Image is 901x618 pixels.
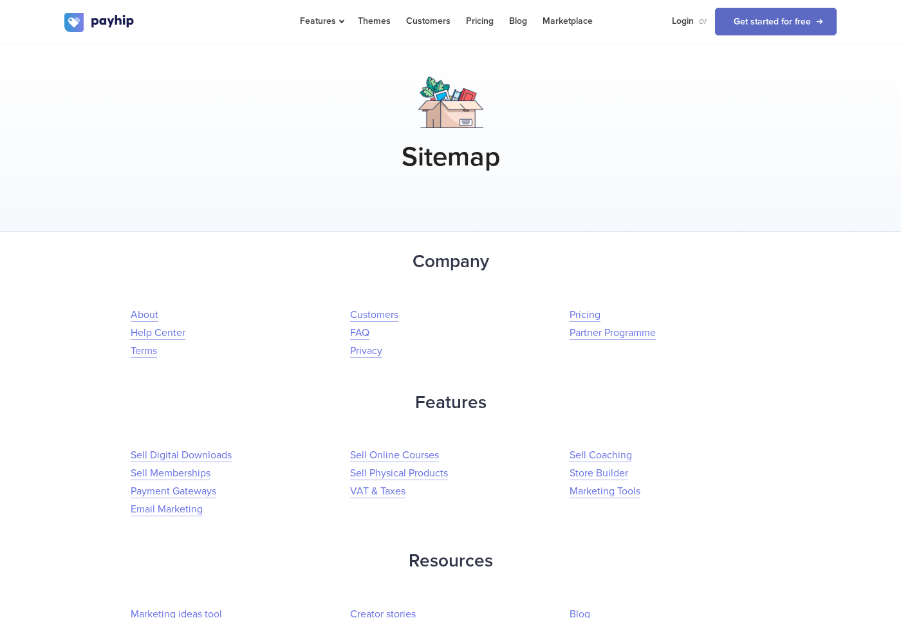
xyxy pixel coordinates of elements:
img: box.png [418,77,483,128]
a: Marketing Tools [570,485,640,498]
a: FAQ [350,326,369,340]
a: Sell Coaching [570,449,632,462]
a: Privacy [350,344,382,358]
span: Features [300,15,342,26]
a: Customers [350,308,398,322]
a: Get started for free [715,8,837,35]
a: Sell Physical Products [350,467,448,480]
a: About [131,308,158,322]
a: Terms [131,344,157,358]
h1: Sitemap [64,141,837,173]
a: Store Builder [570,467,628,480]
a: Sell Memberships [131,467,210,480]
a: Sell Digital Downloads [131,449,232,462]
a: VAT & Taxes [350,485,405,498]
a: Sell Online Courses [350,449,439,462]
a: Help Center [131,326,185,340]
h2: Company [64,245,837,279]
a: Pricing [570,308,600,322]
a: Payment Gateways [131,485,216,498]
img: logo.svg [64,13,135,32]
a: Partner Programme [570,326,656,340]
h2: Features [64,386,837,420]
a: Email Marketing [131,503,203,516]
h2: Resources [64,544,837,578]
